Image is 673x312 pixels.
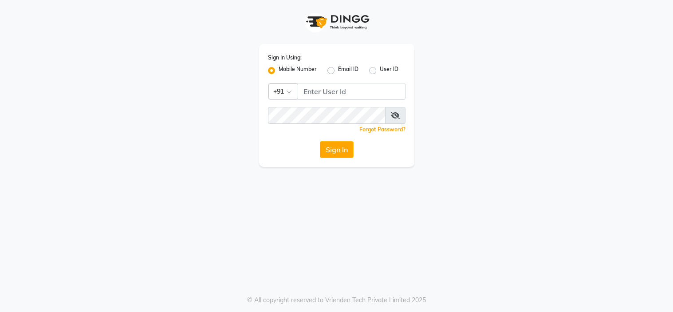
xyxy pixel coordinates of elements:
[268,107,386,124] input: Username
[268,54,302,62] label: Sign In Using:
[338,65,358,76] label: Email ID
[279,65,317,76] label: Mobile Number
[301,9,372,35] img: logo1.svg
[298,83,405,100] input: Username
[359,126,405,133] a: Forgot Password?
[320,141,354,158] button: Sign In
[380,65,398,76] label: User ID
